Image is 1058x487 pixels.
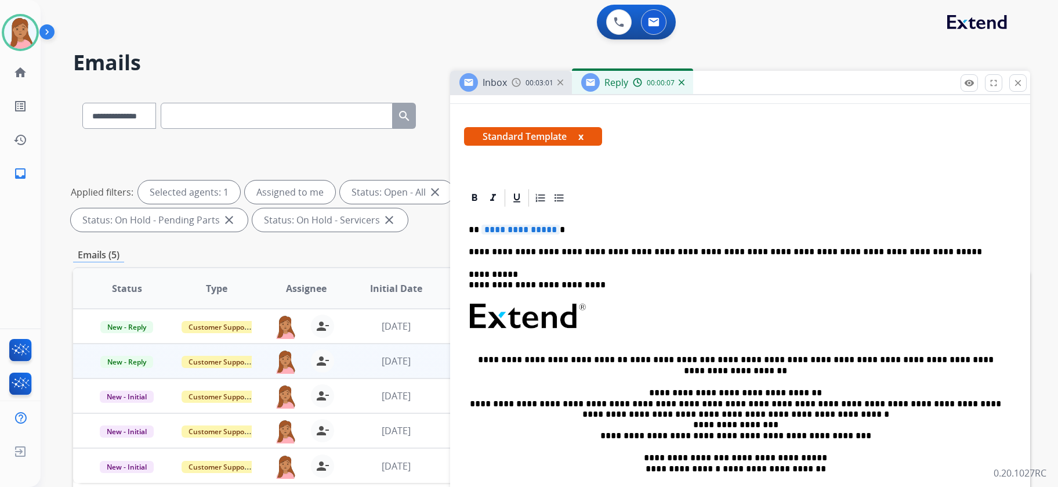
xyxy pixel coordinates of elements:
[100,461,154,473] span: New - Initial
[100,391,154,403] span: New - Initial
[182,461,257,473] span: Customer Support
[100,321,153,333] span: New - Reply
[13,66,27,80] mat-icon: home
[274,384,297,409] img: agent-avatar
[484,189,502,207] div: Italic
[73,51,1030,74] h2: Emails
[13,167,27,181] mat-icon: inbox
[274,454,297,479] img: agent-avatar
[994,466,1046,480] p: 0.20.1027RC
[550,189,568,207] div: Bullet List
[466,189,483,207] div: Bold
[382,213,396,227] mat-icon: close
[182,425,257,438] span: Customer Support
[13,133,27,147] mat-icon: history
[578,129,584,143] button: x
[100,425,154,438] span: New - Initial
[647,78,675,88] span: 00:00:07
[138,181,240,204] div: Selected agents: 1
[464,127,602,146] span: Standard Template
[428,185,442,199] mat-icon: close
[4,16,37,49] img: avatar
[252,208,408,232] div: Status: On Hold - Servicers
[245,181,335,204] div: Assigned to me
[316,354,329,368] mat-icon: person_remove
[316,389,329,403] mat-icon: person_remove
[316,319,329,333] mat-icon: person_remove
[397,109,411,123] mat-icon: search
[988,78,999,88] mat-icon: fullscreen
[382,320,411,333] span: [DATE]
[316,459,329,473] mat-icon: person_remove
[604,76,628,89] span: Reply
[1013,78,1023,88] mat-icon: close
[382,389,411,402] span: [DATE]
[182,321,257,333] span: Customer Support
[370,282,422,295] span: Initial Date
[13,99,27,113] mat-icon: list_alt
[206,282,227,295] span: Type
[316,424,329,438] mat-icon: person_remove
[100,356,153,368] span: New - Reply
[274,419,297,443] img: agent-avatar
[382,460,411,472] span: [DATE]
[182,391,257,403] span: Customer Support
[382,355,411,367] span: [DATE]
[274,315,297,339] img: agent-avatar
[532,189,549,207] div: Ordered List
[340,181,454,204] div: Status: Open - All
[71,185,133,199] p: Applied filters:
[222,213,236,227] mat-icon: close
[274,349,297,374] img: agent-avatar
[71,208,248,232] div: Status: On Hold - Pending Parts
[964,78,974,88] mat-icon: remove_red_eye
[286,282,327,295] span: Assignee
[112,282,142,295] span: Status
[382,424,411,437] span: [DATE]
[73,248,124,262] p: Emails (5)
[508,189,526,207] div: Underline
[182,356,257,368] span: Customer Support
[483,76,507,89] span: Inbox
[526,78,553,88] span: 00:03:01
